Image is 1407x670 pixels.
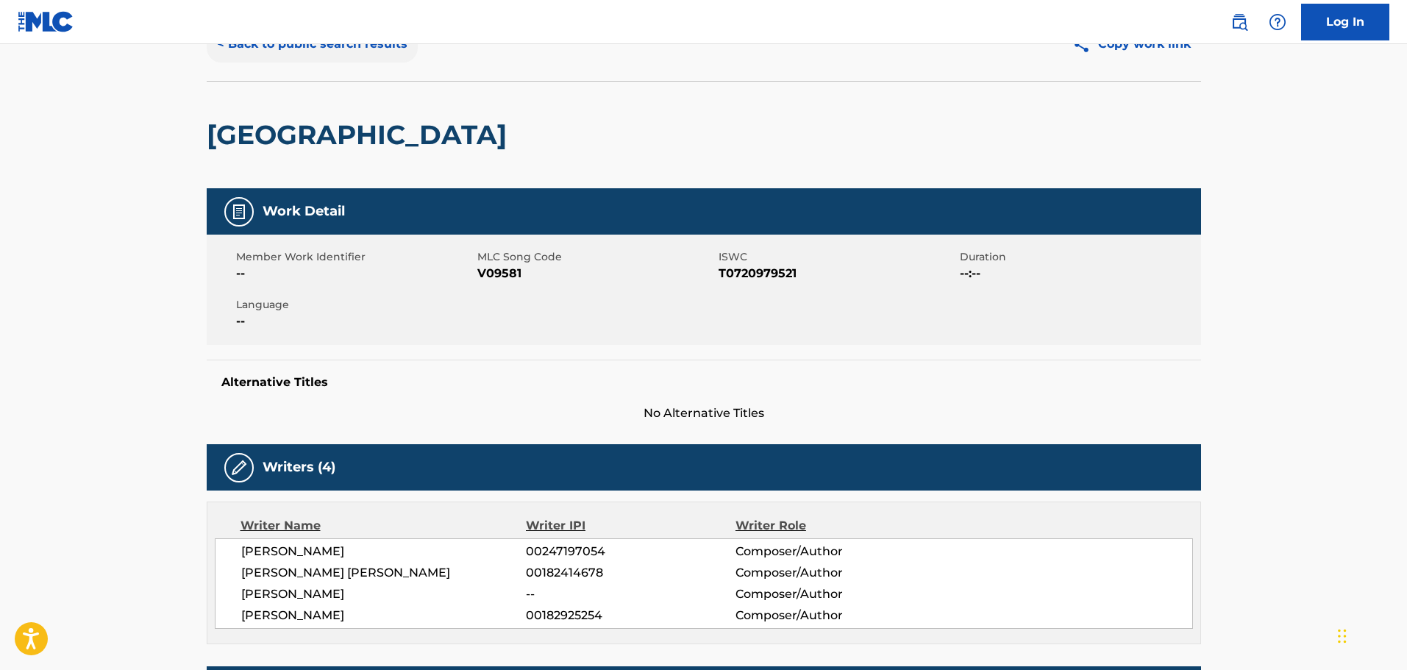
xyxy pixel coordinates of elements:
span: No Alternative Titles [207,405,1201,422]
span: MLC Song Code [477,249,715,265]
span: Composer/Author [735,607,926,624]
div: Writer IPI [526,517,735,535]
span: [PERSON_NAME] [241,543,527,560]
span: [PERSON_NAME] [241,585,527,603]
div: Help [1263,7,1292,37]
a: Public Search [1225,7,1254,37]
span: Composer/Author [735,564,926,582]
img: search [1230,13,1248,31]
div: Writer Name [241,517,527,535]
span: T0720979521 [719,265,956,282]
div: Drag [1338,614,1347,658]
span: Composer/Author [735,585,926,603]
h5: Alternative Titles [221,375,1186,390]
span: Composer/Author [735,543,926,560]
h5: Work Detail [263,203,345,220]
iframe: Chat Widget [1333,599,1407,670]
span: 00182414678 [526,564,735,582]
h5: Writers (4) [263,459,335,476]
span: --:-- [960,265,1197,282]
img: help [1269,13,1286,31]
h2: [GEOGRAPHIC_DATA] [207,118,514,152]
img: MLC Logo [18,11,74,32]
span: -- [236,265,474,282]
img: Work Detail [230,203,248,221]
span: [PERSON_NAME] [PERSON_NAME] [241,564,527,582]
span: Member Work Identifier [236,249,474,265]
span: Language [236,297,474,313]
span: Duration [960,249,1197,265]
button: Copy work link [1062,26,1201,63]
span: 00182925254 [526,607,735,624]
span: -- [236,313,474,330]
img: Writers [230,459,248,477]
img: Copy work link [1072,35,1098,54]
span: -- [526,585,735,603]
span: [PERSON_NAME] [241,607,527,624]
span: V09581 [477,265,715,282]
button: < Back to public search results [207,26,418,63]
span: 00247197054 [526,543,735,560]
span: ISWC [719,249,956,265]
a: Log In [1301,4,1389,40]
div: Writer Role [735,517,926,535]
